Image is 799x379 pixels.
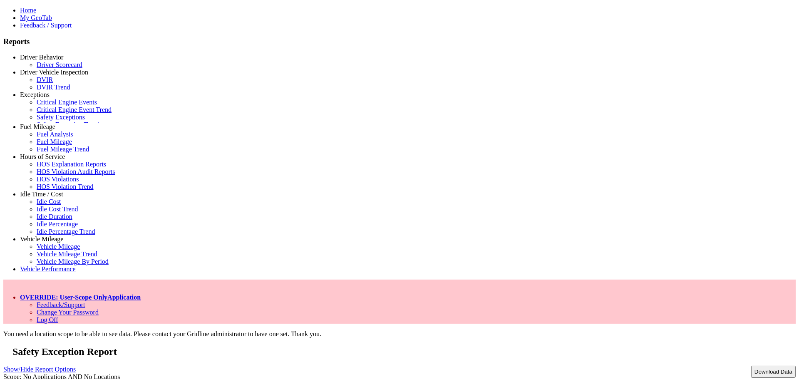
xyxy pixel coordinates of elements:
a: Vehicle Mileage By Period [37,258,109,265]
a: Fuel Mileage [37,138,72,145]
button: Download Data [751,366,796,378]
a: Safety Exceptions [37,114,85,121]
a: Show/Hide Report Options [3,364,76,375]
a: Idle Time / Cost [20,191,63,198]
a: Change Your Password [37,309,99,316]
a: Fuel Analysis [37,131,73,138]
a: Idle Percentage Trend [37,228,95,235]
a: Vehicle Mileage Trend [37,250,97,258]
a: Home [20,7,36,14]
a: HOS Violation Audit Reports [37,168,115,175]
a: Critical Engine Events [37,99,97,106]
a: Feedback / Support [20,22,72,29]
a: Idle Cost [37,198,61,205]
a: Idle Cost Trend [37,206,78,213]
a: Hours of Service [20,153,65,160]
a: HOS Violation Trend [37,183,94,190]
a: Driver Vehicle Inspection [20,69,88,76]
div: You need a location scope to be able to see data. Please contact your Gridline administrator to h... [3,330,796,338]
a: Idle Percentage [37,220,78,228]
a: DVIR [37,76,53,83]
a: Critical Engine Event Trend [37,106,112,113]
a: Idle Duration [37,213,72,220]
a: Vehicle Mileage [20,235,63,243]
a: Driver Scorecard [37,61,82,68]
a: Fuel Mileage Trend [37,146,89,153]
a: HOS Explanation Reports [37,161,106,168]
a: Log Off [37,316,58,323]
a: HOS Violations [37,176,79,183]
a: Driver Behavior [20,54,63,61]
a: OVERRIDE: User-Scope OnlyApplication [20,294,141,301]
a: Vehicle Mileage [37,243,80,250]
a: My GeoTab [20,14,52,21]
a: Fuel Mileage [20,123,55,130]
h3: Reports [3,37,796,46]
a: Vehicle Performance [20,265,76,272]
h2: Safety Exception Report [12,346,796,357]
a: Exceptions [20,91,50,98]
a: DVIR Trend [37,84,70,91]
a: Safety Exception Trend [37,121,99,128]
a: Feedback/Support [37,301,85,308]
